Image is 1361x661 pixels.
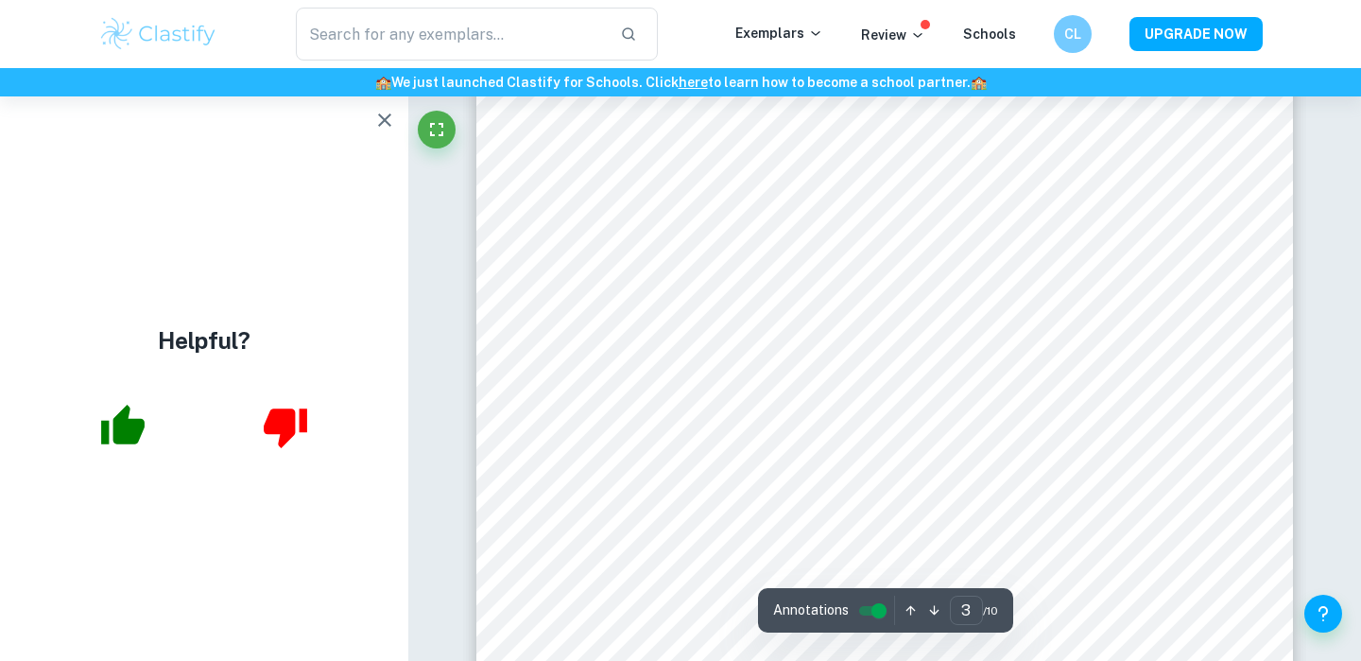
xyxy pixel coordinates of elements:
img: Clastify logo [98,15,218,53]
p: Review [861,25,925,45]
span: / 10 [983,602,998,619]
button: UPGRADE NOW [1129,17,1263,51]
h6: We just launched Clastify for Schools. Click to learn how to become a school partner. [4,72,1357,93]
button: Fullscreen [418,111,456,148]
h6: CL [1062,24,1084,44]
p: Exemplars [735,23,823,43]
a: here [679,75,708,90]
a: Schools [963,26,1016,42]
button: CL [1054,15,1092,53]
span: Annotations [773,600,849,620]
h4: Helpful? [158,323,250,357]
input: Search for any exemplars... [296,8,605,61]
span: 🏫 [375,75,391,90]
span: 🏫 [971,75,987,90]
button: Help and Feedback [1304,595,1342,633]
